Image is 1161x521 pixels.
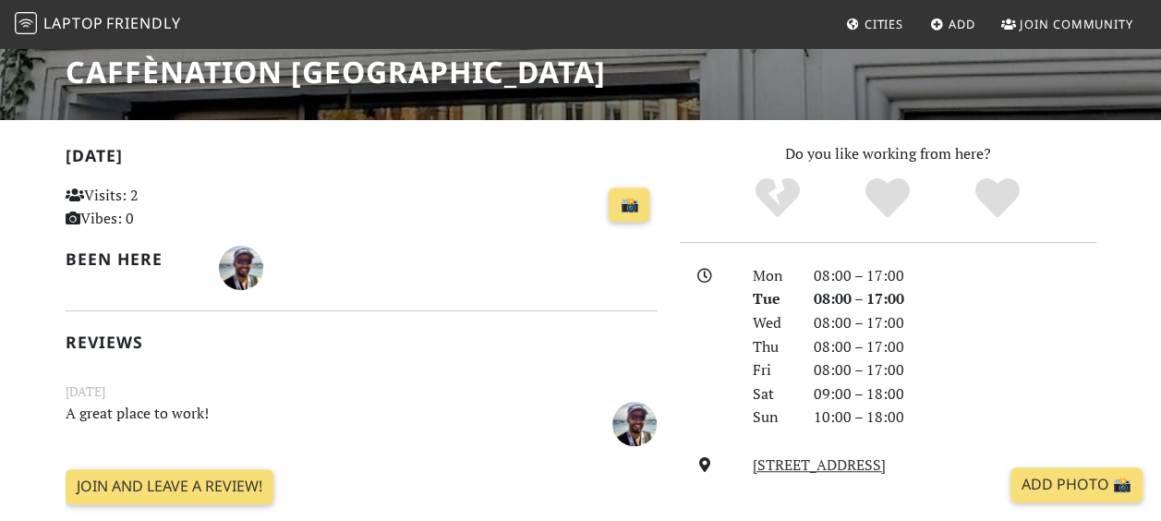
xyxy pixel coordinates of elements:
[803,264,1107,288] div: 08:00 – 17:00
[742,335,803,359] div: Thu
[66,146,658,173] h2: [DATE]
[66,333,658,352] h2: Reviews
[612,402,657,446] img: 1065-carlos.jpg
[66,55,606,90] h1: Caffènation [GEOGRAPHIC_DATA]
[803,311,1107,335] div: 08:00 – 17:00
[15,12,37,34] img: LaptopFriendly
[742,264,803,288] div: Mon
[612,412,657,432] span: Carlos Monteiro
[942,176,1052,222] div: Definitely!
[680,142,1096,166] p: Do you like working from here?
[833,176,943,222] div: Yes
[66,184,248,231] p: Visits: 2 Vibes: 0
[15,8,181,41] a: LaptopFriendly LaptopFriendly
[742,358,803,382] div: Fri
[865,16,903,32] span: Cities
[54,382,669,402] small: [DATE]
[753,454,886,475] a: [STREET_ADDRESS]
[54,402,566,443] p: A great place to work!
[43,13,103,33] span: Laptop
[803,335,1107,359] div: 08:00 – 17:00
[803,358,1107,382] div: 08:00 – 17:00
[723,176,833,222] div: No
[609,188,649,223] a: 📸
[219,256,263,276] span: Carlos Monteiro
[803,287,1107,311] div: 08:00 – 17:00
[742,382,803,406] div: Sat
[803,382,1107,406] div: 09:00 – 18:00
[923,7,983,41] a: Add
[949,16,975,32] span: Add
[994,7,1141,41] a: Join Community
[742,311,803,335] div: Wed
[1020,16,1133,32] span: Join Community
[742,287,803,311] div: Tue
[803,406,1107,430] div: 10:00 – 18:00
[106,13,180,33] span: Friendly
[839,7,911,41] a: Cities
[66,469,273,504] a: Join and leave a review!
[219,246,263,290] img: 1065-carlos.jpg
[66,249,197,269] h2: Been here
[742,406,803,430] div: Sun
